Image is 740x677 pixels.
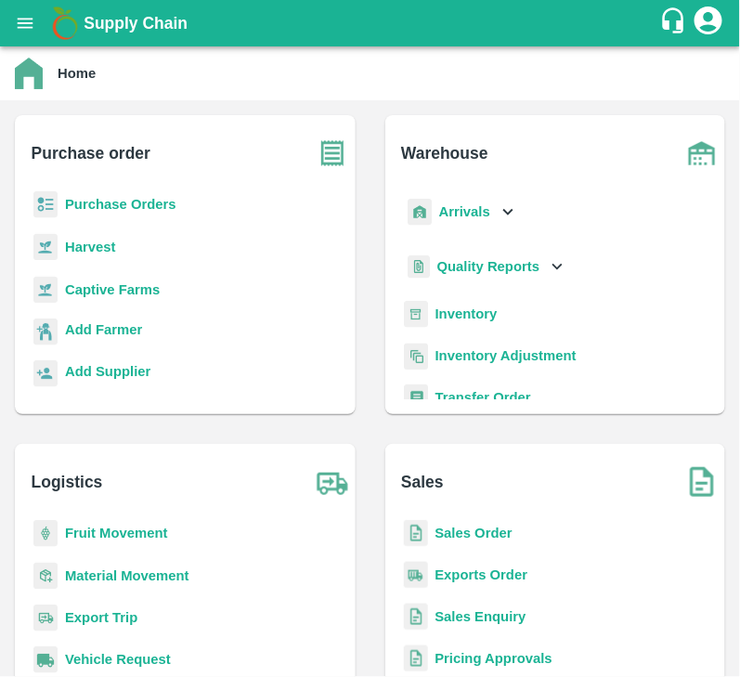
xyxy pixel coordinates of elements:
img: harvest [33,276,58,304]
b: Arrivals [439,204,490,219]
b: Supply Chain [84,14,188,33]
a: Purchase Orders [65,197,176,212]
img: qualityReport [408,255,430,279]
b: Warehouse [401,140,488,166]
img: fruit [33,520,58,547]
a: Export Trip [65,610,137,625]
a: Add Farmer [65,319,142,345]
a: Inventory Adjustment [435,348,577,363]
a: Inventory [435,306,498,321]
img: sales [404,604,428,631]
img: whArrival [408,199,432,226]
img: whInventory [404,301,428,328]
img: supplier [33,360,58,387]
img: delivery [33,605,58,631]
a: Supply Chain [84,10,659,36]
img: warehouse [679,130,725,176]
img: farmer [33,319,58,345]
b: Sales [401,469,444,495]
a: Transfer Order [435,390,531,405]
a: Captive Farms [65,282,160,297]
b: Add Farmer [65,322,142,337]
b: Purchase order [32,140,150,166]
a: Material Movement [65,568,189,583]
a: Sales Enquiry [435,609,526,624]
div: customer-support [659,7,692,40]
a: Fruit Movement [65,526,168,540]
div: Quality Reports [404,248,568,286]
b: Quality Reports [437,259,540,274]
a: Harvest [65,240,115,254]
a: Exports Order [435,567,528,582]
img: material [33,562,58,590]
img: vehicle [33,646,58,673]
button: open drawer [4,2,46,45]
img: truck [309,459,356,505]
img: purchase [309,130,356,176]
img: soSales [679,459,725,505]
b: Logistics [32,469,103,495]
img: logo [46,5,84,42]
div: Arrivals [404,191,519,233]
img: whTransfer [404,384,428,411]
img: inventory [404,343,428,370]
a: Sales Order [435,526,513,540]
img: home [15,58,43,89]
img: sales [404,645,428,672]
div: account of current user [692,4,725,43]
img: sales [404,520,428,547]
img: harvest [33,233,58,261]
a: Pricing Approvals [435,651,552,666]
img: shipments [404,562,428,589]
a: Add Supplier [65,361,150,386]
a: Vehicle Request [65,652,171,667]
b: Home [58,66,96,81]
b: Add Supplier [65,364,150,379]
img: reciept [33,191,58,218]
